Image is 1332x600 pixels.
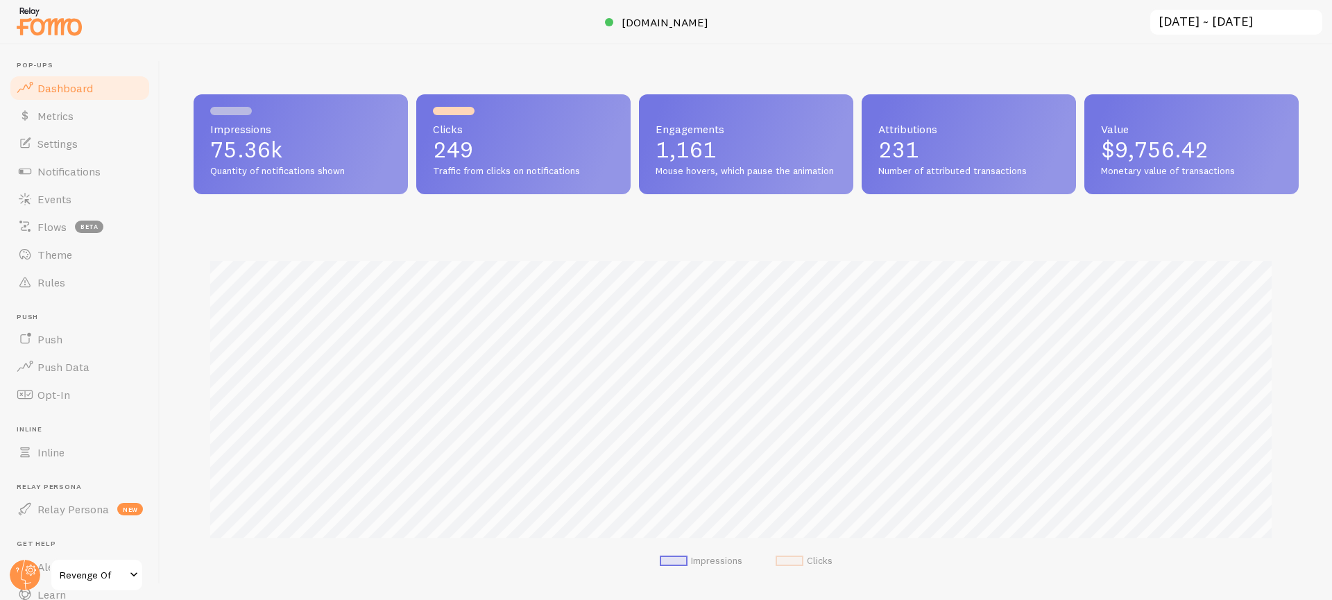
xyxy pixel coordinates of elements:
a: Flows beta [8,213,151,241]
a: Settings [8,130,151,157]
span: Dashboard [37,81,93,95]
li: Impressions [660,555,742,567]
span: Get Help [17,540,151,549]
span: new [117,503,143,515]
span: Clicks [433,123,614,135]
a: Push [8,325,151,353]
span: Metrics [37,109,74,123]
a: Inline [8,438,151,466]
span: Push Data [37,360,89,374]
a: Relay Persona new [8,495,151,523]
a: Alerts [8,553,151,581]
span: Relay Persona [37,502,109,516]
a: Rules [8,268,151,296]
span: Opt-In [37,388,70,402]
span: Engagements [656,123,837,135]
span: Notifications [37,164,101,178]
a: Revenge Of [50,558,144,592]
span: Quantity of notifications shown [210,165,391,178]
span: Value [1101,123,1282,135]
a: Theme [8,241,151,268]
a: Dashboard [8,74,151,102]
span: Attributions [878,123,1059,135]
span: Traffic from clicks on notifications [433,165,614,178]
span: Monetary value of transactions [1101,165,1282,178]
a: Metrics [8,102,151,130]
span: Mouse hovers, which pause the animation [656,165,837,178]
a: Push Data [8,353,151,381]
span: Inline [17,425,151,434]
span: Push [17,313,151,322]
span: Flows [37,220,67,234]
p: 75.36k [210,139,391,161]
span: beta [75,221,103,233]
p: 249 [433,139,614,161]
a: Opt-In [8,381,151,409]
span: Settings [37,137,78,151]
p: 231 [878,139,1059,161]
span: Rules [37,275,65,289]
span: Relay Persona [17,483,151,492]
span: Theme [37,248,72,262]
span: Alerts [37,560,67,574]
a: Events [8,185,151,213]
span: Impressions [210,123,391,135]
span: Pop-ups [17,61,151,70]
span: Events [37,192,71,206]
span: Inline [37,445,65,459]
span: Push [37,332,62,346]
a: Notifications [8,157,151,185]
p: 1,161 [656,139,837,161]
span: Revenge Of [60,567,126,583]
img: fomo-relay-logo-orange.svg [15,3,84,39]
span: $9,756.42 [1101,136,1209,163]
li: Clicks [776,555,832,567]
span: Number of attributed transactions [878,165,1059,178]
